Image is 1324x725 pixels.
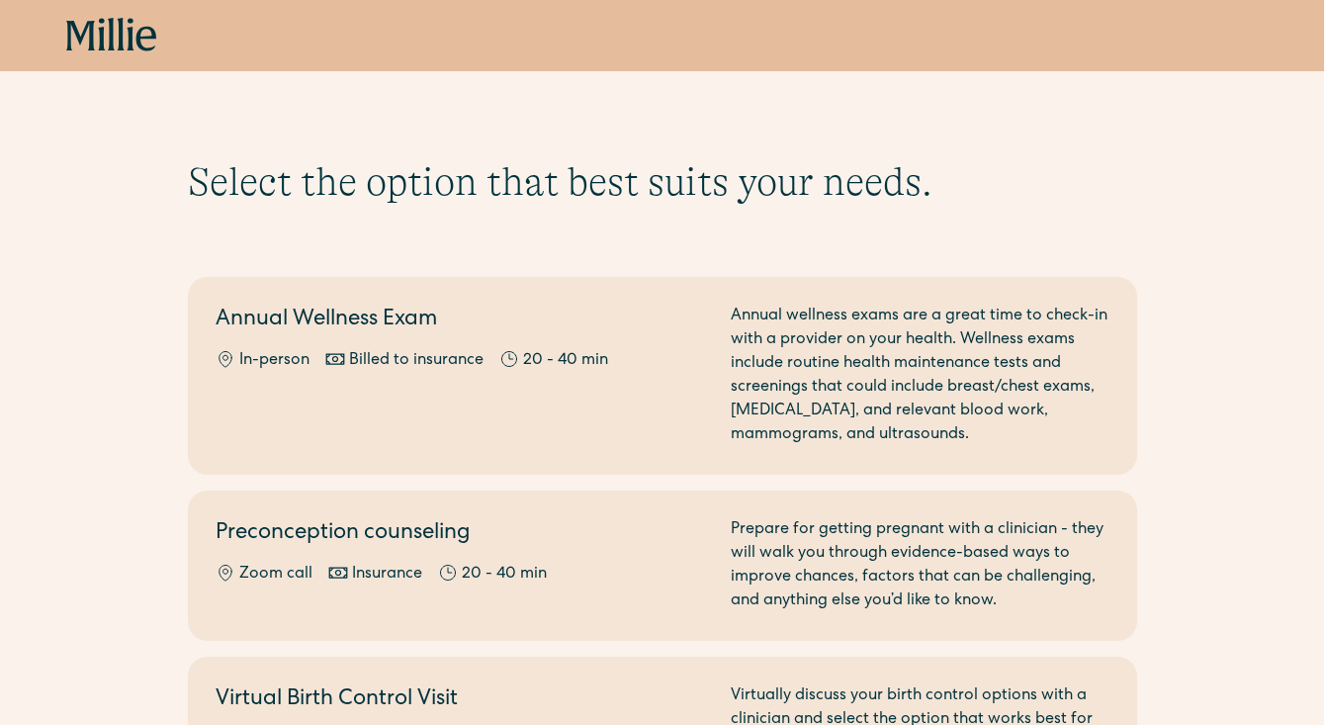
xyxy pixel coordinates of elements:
[216,305,707,337] h2: Annual Wellness Exam
[188,491,1137,641] a: Preconception counselingZoom callInsurance20 - 40 minPrepare for getting pregnant with a clinicia...
[352,563,422,587] div: Insurance
[239,349,309,373] div: In-person
[523,349,608,373] div: 20 - 40 min
[216,684,707,717] h2: Virtual Birth Control Visit
[349,349,484,373] div: Billed to insurance
[731,518,1109,613] div: Prepare for getting pregnant with a clinician - they will walk you through evidence-based ways to...
[188,158,1137,206] h1: Select the option that best suits your needs.
[731,305,1109,447] div: Annual wellness exams are a great time to check-in with a provider on your health. Wellness exams...
[239,563,312,587] div: Zoom call
[462,563,547,587] div: 20 - 40 min
[188,277,1137,475] a: Annual Wellness ExamIn-personBilled to insurance20 - 40 minAnnual wellness exams are a great time...
[216,518,707,551] h2: Preconception counseling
